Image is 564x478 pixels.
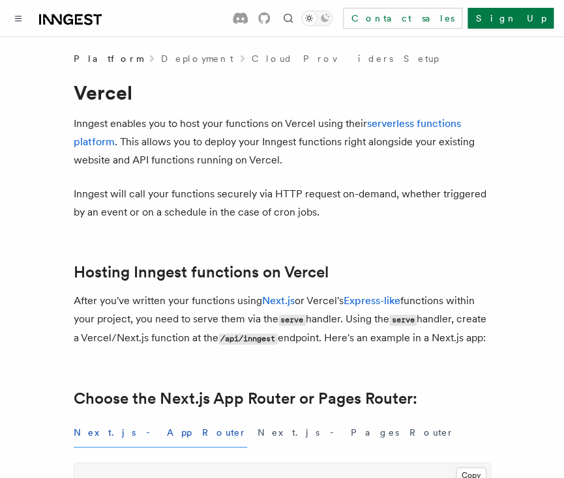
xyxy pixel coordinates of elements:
[74,52,143,65] span: Platform
[74,389,417,408] a: Choose the Next.js App Router or Pages Router:
[389,315,417,326] code: serve
[301,10,333,26] button: Toggle dark mode
[343,8,462,29] a: Contact sales
[252,52,439,65] a: Cloud Providers Setup
[161,52,233,65] a: Deployment
[74,185,491,221] p: Inngest will call your functions securely via HTTP request on-demand, whether triggered by an eve...
[74,263,329,281] a: Hosting Inngest functions on Vercel
[344,294,400,307] a: Express-like
[218,333,278,344] code: /api/inngest
[10,10,26,26] button: Toggle navigation
[74,292,491,348] p: After you've written your functions using or Vercel's functions within your project, you need to ...
[258,418,454,447] button: Next.js - Pages Router
[278,315,306,326] code: serve
[468,8,554,29] a: Sign Up
[74,418,247,447] button: Next.js - App Router
[74,81,491,104] h1: Vercel
[280,10,296,26] button: Find something...
[74,115,491,169] p: Inngest enables you to host your functions on Vercel using their . This allows you to deploy your...
[262,294,295,307] a: Next.js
